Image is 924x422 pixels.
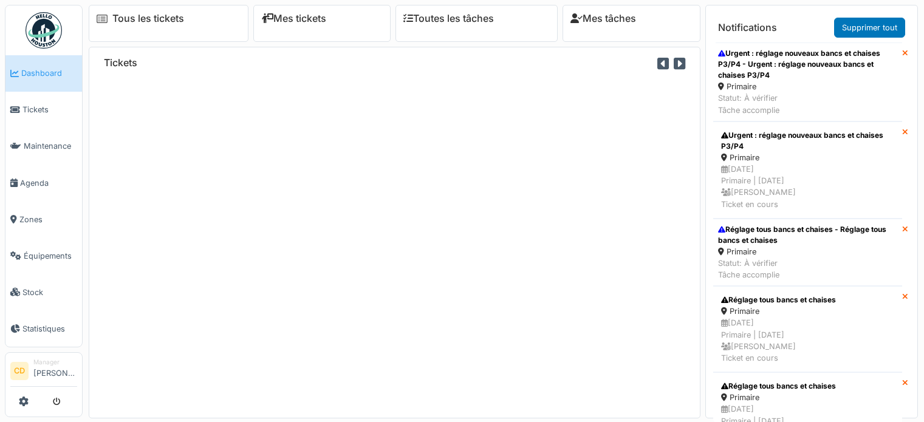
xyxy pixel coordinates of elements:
li: [PERSON_NAME] [33,358,77,384]
div: Réglage tous bancs et chaises [721,381,894,392]
a: Réglage tous bancs et chaises Primaire [DATE]Primaire | [DATE] [PERSON_NAME]Ticket en cours [713,286,902,372]
div: Statut: À vérifier Tâche accomplie [718,92,897,115]
span: Tickets [22,104,77,115]
a: Stock [5,274,82,310]
li: CD [10,362,29,380]
div: Statut: À vérifier Tâche accomplie [718,257,897,281]
h6: Tickets [104,57,137,69]
a: Toutes les tâches [403,13,494,24]
div: Primaire [718,246,897,257]
div: Urgent : réglage nouveaux bancs et chaises P3/P4 [721,130,894,152]
a: Supprimer tout [834,18,905,38]
a: CD Manager[PERSON_NAME] [10,358,77,387]
span: Statistiques [22,323,77,335]
a: Zones [5,201,82,237]
span: Équipements [24,250,77,262]
a: Agenda [5,165,82,201]
a: Maintenance [5,128,82,165]
h6: Notifications [718,22,777,33]
a: Mes tâches [570,13,636,24]
a: Tous les tickets [112,13,184,24]
span: Stock [22,287,77,298]
a: Équipements [5,237,82,274]
span: Dashboard [21,67,77,79]
a: Réglage tous bancs et chaises - Réglage tous bancs et chaises Primaire Statut: À vérifierTâche ac... [713,219,902,287]
div: Urgent : réglage nouveaux bancs et chaises P3/P4 - Urgent : réglage nouveaux bancs et chaises P3/P4 [718,48,897,81]
div: Primaire [721,305,894,317]
div: Manager [33,358,77,367]
a: Dashboard [5,55,82,92]
span: Maintenance [24,140,77,152]
div: Réglage tous bancs et chaises [721,294,894,305]
a: Mes tickets [261,13,326,24]
div: [DATE] Primaire | [DATE] [PERSON_NAME] Ticket en cours [721,163,894,210]
a: Urgent : réglage nouveaux bancs et chaises P3/P4 Primaire [DATE]Primaire | [DATE] [PERSON_NAME]Ti... [713,121,902,219]
a: Tickets [5,92,82,128]
div: Primaire [721,392,894,403]
div: Réglage tous bancs et chaises - Réglage tous bancs et chaises [718,224,897,246]
div: [DATE] Primaire | [DATE] [PERSON_NAME] Ticket en cours [721,317,894,364]
div: Primaire [718,81,897,92]
span: Agenda [20,177,77,189]
div: Primaire [721,152,894,163]
a: Statistiques [5,310,82,347]
span: Zones [19,214,77,225]
a: Urgent : réglage nouveaux bancs et chaises P3/P4 - Urgent : réglage nouveaux bancs et chaises P3/... [713,43,902,121]
img: Badge_color-CXgf-gQk.svg [26,12,62,49]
